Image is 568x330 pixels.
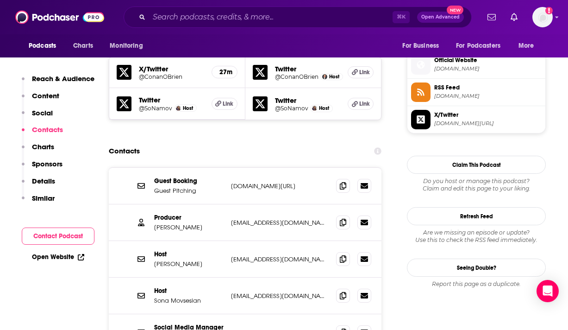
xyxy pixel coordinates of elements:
p: Charts [32,142,54,151]
span: Official Website [434,56,542,64]
p: Guest Pitching [154,187,224,195]
span: feeds.simplecast.com [434,93,542,100]
p: Producer [154,214,224,222]
h5: 27m [219,68,230,76]
div: Claim and edit this page to your liking. [407,178,546,192]
p: Guest Booking [154,177,224,185]
a: Open Website [32,253,84,261]
a: Link [348,66,374,78]
span: Link [359,100,370,108]
p: Contacts [32,125,63,134]
p: Sponsors [32,159,62,168]
h5: Twitter [275,96,341,105]
p: [EMAIL_ADDRESS][DOMAIN_NAME] [231,292,329,300]
p: [PERSON_NAME] [154,223,224,231]
button: Refresh Feed [407,207,546,225]
p: Similar [32,194,55,203]
p: Sona Movsesian [154,297,224,305]
p: Content [32,91,59,100]
p: Details [32,177,55,185]
button: Show profile menu [532,7,553,27]
span: twitter.com/ConanOBrien [434,120,542,127]
p: Host [154,287,224,295]
h2: Contacts [109,142,140,160]
p: Reach & Audience [32,74,94,83]
span: Link [359,69,370,76]
a: Charts [67,37,99,55]
a: @ConanOBrien [275,73,318,80]
button: Sponsors [22,159,62,177]
span: siriusxm.com [434,65,542,72]
a: Link [212,98,237,110]
span: Do you host or manage this podcast? [407,178,546,185]
span: Host [183,105,193,111]
span: Host [329,74,339,80]
a: Official Website[DOMAIN_NAME] [411,55,542,75]
span: Logged in as emma.garth [532,7,553,27]
div: Open Intercom Messenger [537,280,559,302]
button: open menu [103,37,155,55]
a: @SoNamov [139,105,172,112]
p: Host [154,250,224,258]
div: Report this page as a duplicate. [407,280,546,288]
img: Sona Movsesian [312,106,317,111]
a: @SoNamov [275,105,308,112]
span: ⌘ K [393,11,410,23]
p: [EMAIL_ADDRESS][DOMAIN_NAME] [231,255,329,263]
a: Show notifications dropdown [507,9,521,25]
span: Link [223,100,233,108]
h5: X/Twitter [139,64,204,73]
p: [PERSON_NAME] [154,260,224,268]
span: For Business [402,39,439,52]
button: Social [22,108,53,126]
button: Details [22,177,55,194]
p: [EMAIL_ADDRESS][DOMAIN_NAME] [231,219,329,227]
p: [DOMAIN_NAME][URL] [231,182,329,190]
a: RSS Feed[DOMAIN_NAME] [411,82,542,102]
a: Show notifications dropdown [484,9,499,25]
button: Charts [22,142,54,159]
button: Contact Podcast [22,228,94,245]
span: RSS Feed [434,83,542,92]
button: Open AdvancedNew [417,12,464,23]
span: More [518,39,534,52]
span: New [447,6,463,14]
a: X/Twitter[DOMAIN_NAME][URL] [411,110,542,129]
button: open menu [22,37,68,55]
h5: Twitter [275,64,341,73]
img: Conan O'Brien [322,74,327,79]
span: For Podcasters [456,39,500,52]
div: Are we missing an episode or update? Use this to check the RSS feed immediately. [407,229,546,244]
a: Link [348,98,374,110]
a: Seeing Double? [407,259,546,277]
button: Contacts [22,125,63,142]
button: Similar [22,194,55,211]
button: open menu [512,37,546,55]
svg: Add a profile image [545,7,553,14]
img: User Profile [532,7,553,27]
button: Content [22,91,59,108]
div: Search podcasts, credits, & more... [124,6,472,28]
button: Claim This Podcast [407,156,546,174]
button: Reach & Audience [22,74,94,91]
span: X/Twitter [434,111,542,119]
img: Sona Movsesian [176,106,181,111]
img: Podchaser - Follow, Share and Rate Podcasts [15,8,104,26]
p: Social [32,108,53,117]
a: @ConanOBrien [139,73,204,80]
span: Monitoring [110,39,143,52]
span: Podcasts [29,39,56,52]
button: open menu [396,37,450,55]
input: Search podcasts, credits, & more... [149,10,393,25]
span: Host [319,105,329,111]
h5: Twitter [139,95,204,104]
button: open menu [450,37,514,55]
span: Charts [73,39,93,52]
